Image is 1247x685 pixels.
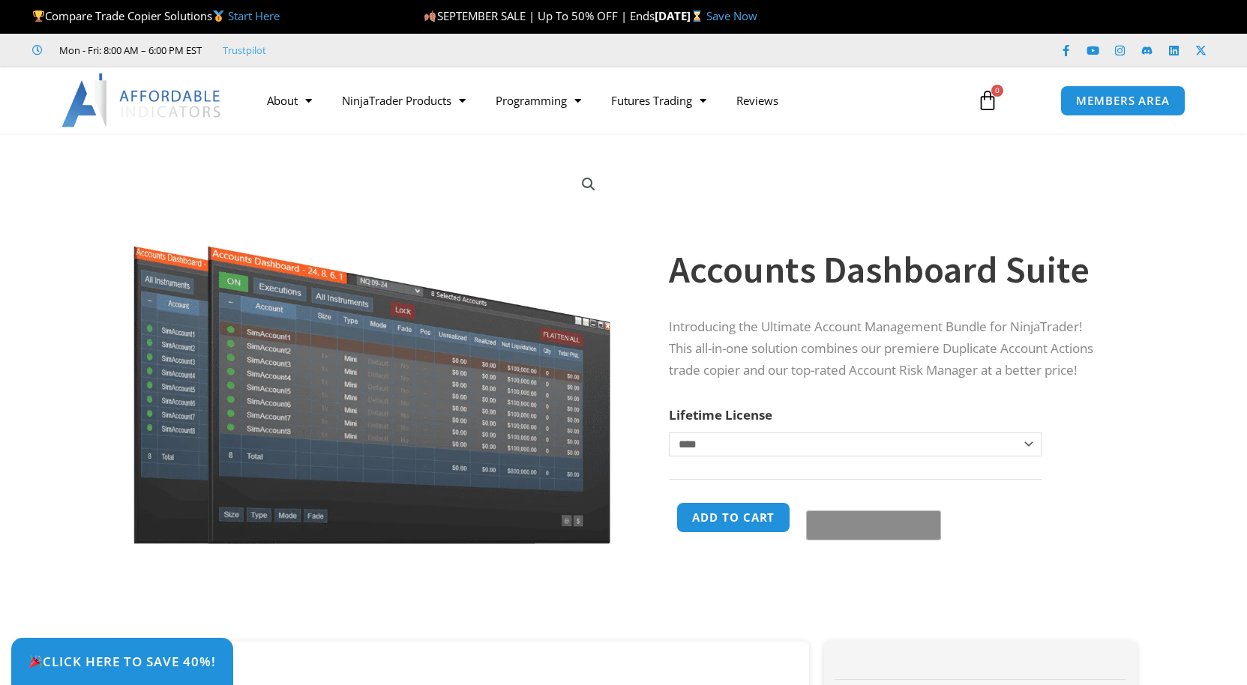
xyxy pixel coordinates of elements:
a: Trustpilot [223,41,266,59]
img: ⌛ [691,10,703,22]
nav: Menu [252,83,960,118]
img: 🏆 [33,10,44,22]
span: 0 [991,85,1003,97]
label: Lifetime License [669,406,772,423]
button: Add to cart [676,502,790,533]
p: Introducing the Ultimate Account Management Bundle for NinjaTrader! This all-in-one solution comb... [669,316,1107,381]
a: Reviews [721,83,793,118]
span: Compare Trade Copier Solutions [32,8,280,23]
strong: [DATE] [655,8,706,23]
a: View full-screen image gallery [575,171,602,198]
a: Save Now [706,8,757,23]
a: 🎉Click Here to save 40%! [11,638,233,685]
img: 🎉 [29,655,42,668]
img: LogoAI | Affordable Indicators – NinjaTrader [61,73,223,127]
img: 🍂 [424,10,436,22]
a: NinjaTrader Products [327,83,481,118]
a: MEMBERS AREA [1060,85,1186,116]
img: Screenshot 2024-08-26 155710eeeee | Affordable Indicators – NinjaTrader [131,160,613,544]
a: Futures Trading [596,83,721,118]
h1: Accounts Dashboard Suite [669,244,1107,296]
img: 🥇 [213,10,224,22]
a: Programming [481,83,596,118]
span: SEPTEMBER SALE | Up To 50% OFF | Ends [424,8,654,23]
span: Mon - Fri: 8:00 AM – 6:00 PM EST [55,41,202,59]
span: MEMBERS AREA [1076,95,1170,106]
a: Start Here [228,8,280,23]
span: Click Here to save 40%! [28,655,216,668]
a: 0 [955,79,1021,122]
a: About [252,83,327,118]
iframe: Secure payment input frame [803,500,938,501]
button: Buy with GPay [806,510,941,540]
